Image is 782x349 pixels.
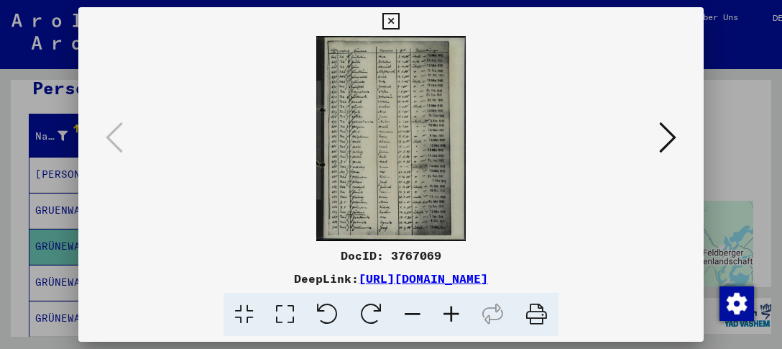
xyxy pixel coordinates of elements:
img: Zustimmung ändern [719,286,754,321]
div: Zustimmung ändern [719,286,753,320]
img: 001.jpg [127,36,655,241]
div: DocID: 3767069 [78,247,704,264]
div: DeepLink: [78,270,704,287]
a: [URL][DOMAIN_NAME] [359,271,488,286]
